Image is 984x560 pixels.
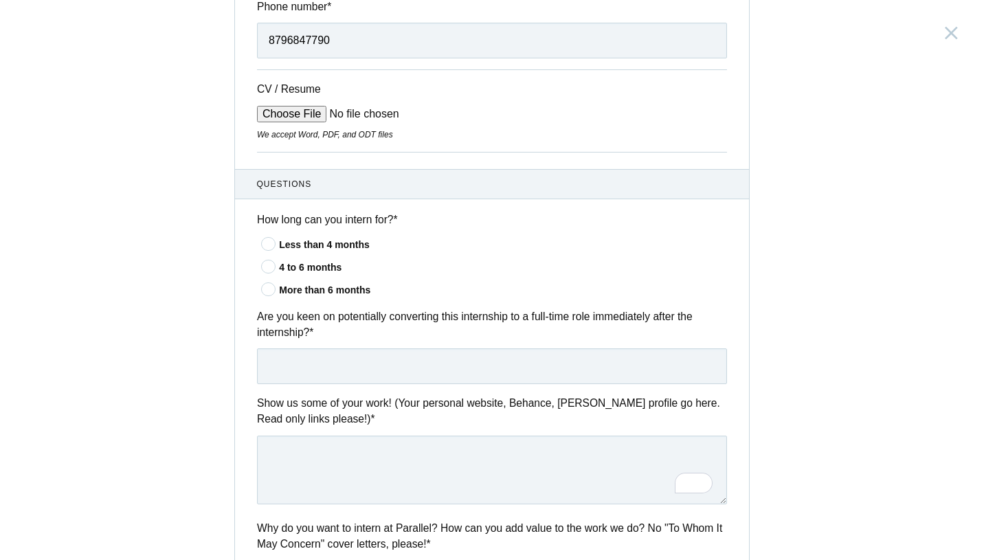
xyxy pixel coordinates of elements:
[257,81,360,97] label: CV / Resume
[279,238,727,252] div: Less than 4 months
[279,283,727,298] div: More than 6 months
[257,178,728,190] span: Questions
[257,128,727,141] div: We accept Word, PDF, and ODT files
[257,436,727,504] textarea: To enrich screen reader interactions, please activate Accessibility in Grammarly extension settings
[257,395,727,427] label: Show us some of your work! (Your personal website, Behance, [PERSON_NAME] profile go here. Read o...
[257,520,727,552] label: Why do you want to intern at Parallel? How can you add value to the work we do? No "To Whom It Ma...
[257,212,727,227] label: How long can you intern for?
[257,309,727,341] label: Are you keen on potentially converting this internship to a full-time role immediately after the ...
[279,260,727,275] div: 4 to 6 months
